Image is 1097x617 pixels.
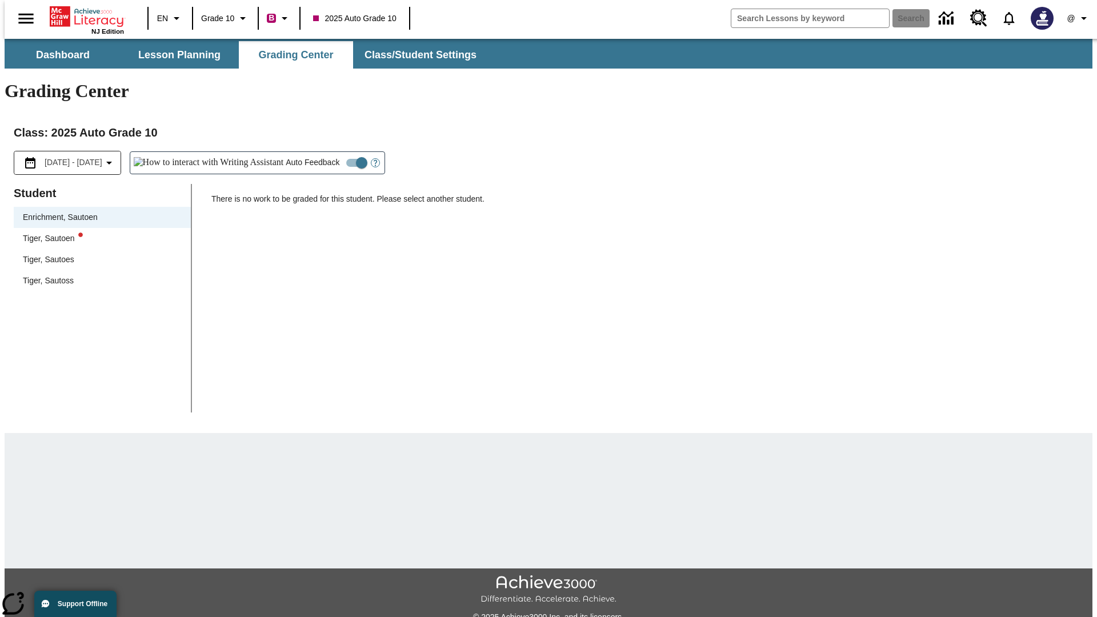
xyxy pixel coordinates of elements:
[23,233,83,245] div: Tiger, Sautoen
[50,4,124,35] div: Home
[45,157,102,169] span: [DATE] - [DATE]
[23,254,74,266] div: Tiger, Sautoes
[34,591,117,617] button: Support Offline
[239,41,353,69] button: Grading Center
[122,41,237,69] button: Lesson Planning
[5,39,1092,69] div: SubNavbar
[6,41,120,69] button: Dashboard
[262,8,296,29] button: Boost Class color is violet red. Change class color
[14,249,191,270] div: Tiger, Sautoes
[157,13,168,25] span: EN
[994,3,1024,33] a: Notifications
[134,157,284,169] img: How to interact with Writing Assistant
[355,41,486,69] button: Class/Student Settings
[481,575,616,604] img: Achieve3000 Differentiate Accelerate Achieve
[1067,13,1075,25] span: @
[152,8,189,29] button: Language: EN, Select a language
[14,270,191,291] div: Tiger, Sautoss
[269,11,274,25] span: B
[23,211,98,223] div: Enrichment, Sautoen
[731,9,889,27] input: search field
[211,193,1083,214] p: There is no work to be graded for this student. Please select another student.
[50,5,124,28] a: Home
[366,152,385,174] button: Open Help for Writing Assistant
[36,49,90,62] span: Dashboard
[201,13,234,25] span: Grade 10
[102,156,116,170] svg: Collapse Date Range Filter
[14,184,191,202] p: Student
[14,228,191,249] div: Tiger, Sautoenwriting assistant alert
[14,123,1083,142] h2: Class : 2025 Auto Grade 10
[932,3,963,34] a: Data Center
[23,275,74,287] div: Tiger, Sautoss
[313,13,396,25] span: 2025 Auto Grade 10
[5,41,487,69] div: SubNavbar
[5,81,1092,102] h1: Grading Center
[1060,8,1097,29] button: Profile/Settings
[286,157,339,169] span: Auto Feedback
[91,28,124,35] span: NJ Edition
[14,207,191,228] div: Enrichment, Sautoen
[138,49,221,62] span: Lesson Planning
[58,600,107,608] span: Support Offline
[1031,7,1054,30] img: Avatar
[197,8,254,29] button: Grade: Grade 10, Select a grade
[9,2,43,35] button: Open side menu
[78,233,83,237] svg: writing assistant alert
[19,156,116,170] button: Select the date range menu item
[1024,3,1060,33] button: Select a new avatar
[365,49,477,62] span: Class/Student Settings
[963,3,994,34] a: Resource Center, Will open in new tab
[258,49,333,62] span: Grading Center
